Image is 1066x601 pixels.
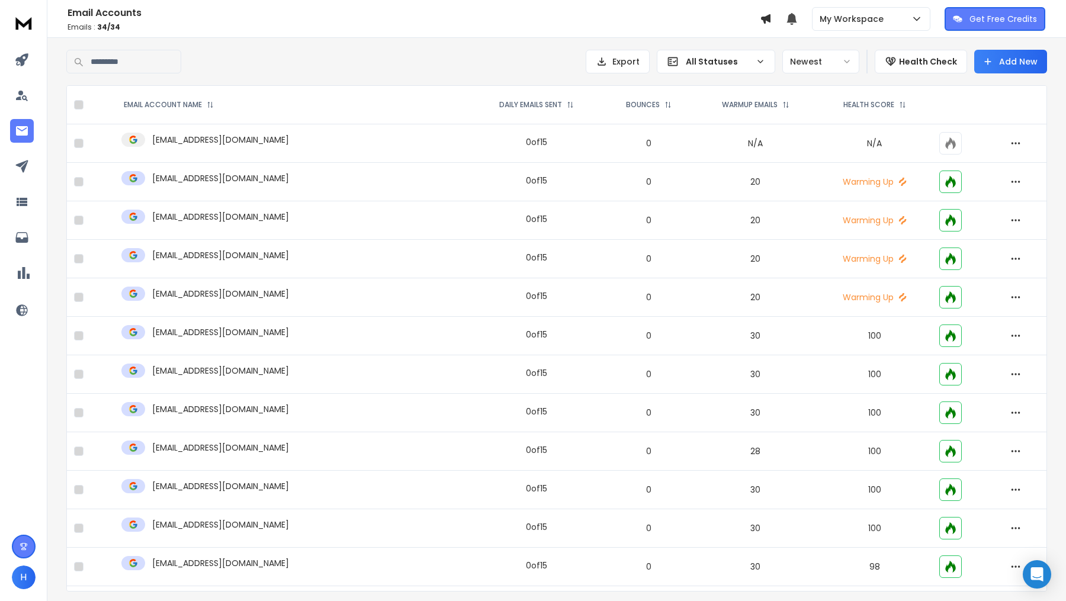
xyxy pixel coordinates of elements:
[694,432,817,471] td: 28
[626,100,660,110] p: BOUNCES
[824,291,925,303] p: Warming Up
[824,214,925,226] p: Warming Up
[817,471,932,509] td: 100
[875,50,967,73] button: Health Check
[610,484,687,496] p: 0
[817,394,932,432] td: 100
[526,444,547,456] div: 0 of 15
[152,557,289,569] p: [EMAIL_ADDRESS][DOMAIN_NAME]
[12,565,36,589] button: H
[899,56,957,68] p: Health Check
[694,509,817,548] td: 30
[610,253,687,265] p: 0
[152,403,289,415] p: [EMAIL_ADDRESS][DOMAIN_NAME]
[12,12,36,34] img: logo
[499,100,562,110] p: DAILY EMAILS SENT
[817,432,932,471] td: 100
[152,519,289,531] p: [EMAIL_ADDRESS][DOMAIN_NAME]
[610,561,687,573] p: 0
[974,50,1047,73] button: Add New
[526,483,547,494] div: 0 of 15
[526,290,547,302] div: 0 of 15
[526,252,547,263] div: 0 of 15
[610,291,687,303] p: 0
[152,211,289,223] p: [EMAIL_ADDRESS][DOMAIN_NAME]
[610,522,687,534] p: 0
[843,100,894,110] p: HEALTH SCORE
[526,560,547,571] div: 0 of 15
[610,407,687,419] p: 0
[526,329,547,340] div: 0 of 15
[824,176,925,188] p: Warming Up
[694,394,817,432] td: 30
[694,471,817,509] td: 30
[526,406,547,417] div: 0 of 15
[124,100,214,110] div: EMAIL ACCOUNT NAME
[694,201,817,240] td: 20
[152,442,289,454] p: [EMAIL_ADDRESS][DOMAIN_NAME]
[694,163,817,201] td: 20
[694,124,817,163] td: N/A
[610,368,687,380] p: 0
[152,365,289,377] p: [EMAIL_ADDRESS][DOMAIN_NAME]
[152,326,289,338] p: [EMAIL_ADDRESS][DOMAIN_NAME]
[526,136,547,148] div: 0 of 15
[945,7,1045,31] button: Get Free Credits
[586,50,650,73] button: Export
[686,56,751,68] p: All Statuses
[722,100,778,110] p: WARMUP EMAILS
[817,355,932,394] td: 100
[152,249,289,261] p: [EMAIL_ADDRESS][DOMAIN_NAME]
[610,445,687,457] p: 0
[526,213,547,225] div: 0 of 15
[694,548,817,586] td: 30
[824,137,925,149] p: N/A
[152,288,289,300] p: [EMAIL_ADDRESS][DOMAIN_NAME]
[610,214,687,226] p: 0
[97,22,120,32] span: 34 / 34
[694,355,817,394] td: 30
[152,172,289,184] p: [EMAIL_ADDRESS][DOMAIN_NAME]
[526,521,547,533] div: 0 of 15
[694,240,817,278] td: 20
[817,317,932,355] td: 100
[526,175,547,187] div: 0 of 15
[817,509,932,548] td: 100
[610,137,687,149] p: 0
[68,6,760,20] h1: Email Accounts
[152,480,289,492] p: [EMAIL_ADDRESS][DOMAIN_NAME]
[526,367,547,379] div: 0 of 15
[1023,560,1051,589] div: Open Intercom Messenger
[610,176,687,188] p: 0
[610,330,687,342] p: 0
[817,548,932,586] td: 98
[820,13,888,25] p: My Workspace
[68,23,760,32] p: Emails :
[969,13,1037,25] p: Get Free Credits
[152,134,289,146] p: [EMAIL_ADDRESS][DOMAIN_NAME]
[824,253,925,265] p: Warming Up
[694,317,817,355] td: 30
[782,50,859,73] button: Newest
[694,278,817,317] td: 20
